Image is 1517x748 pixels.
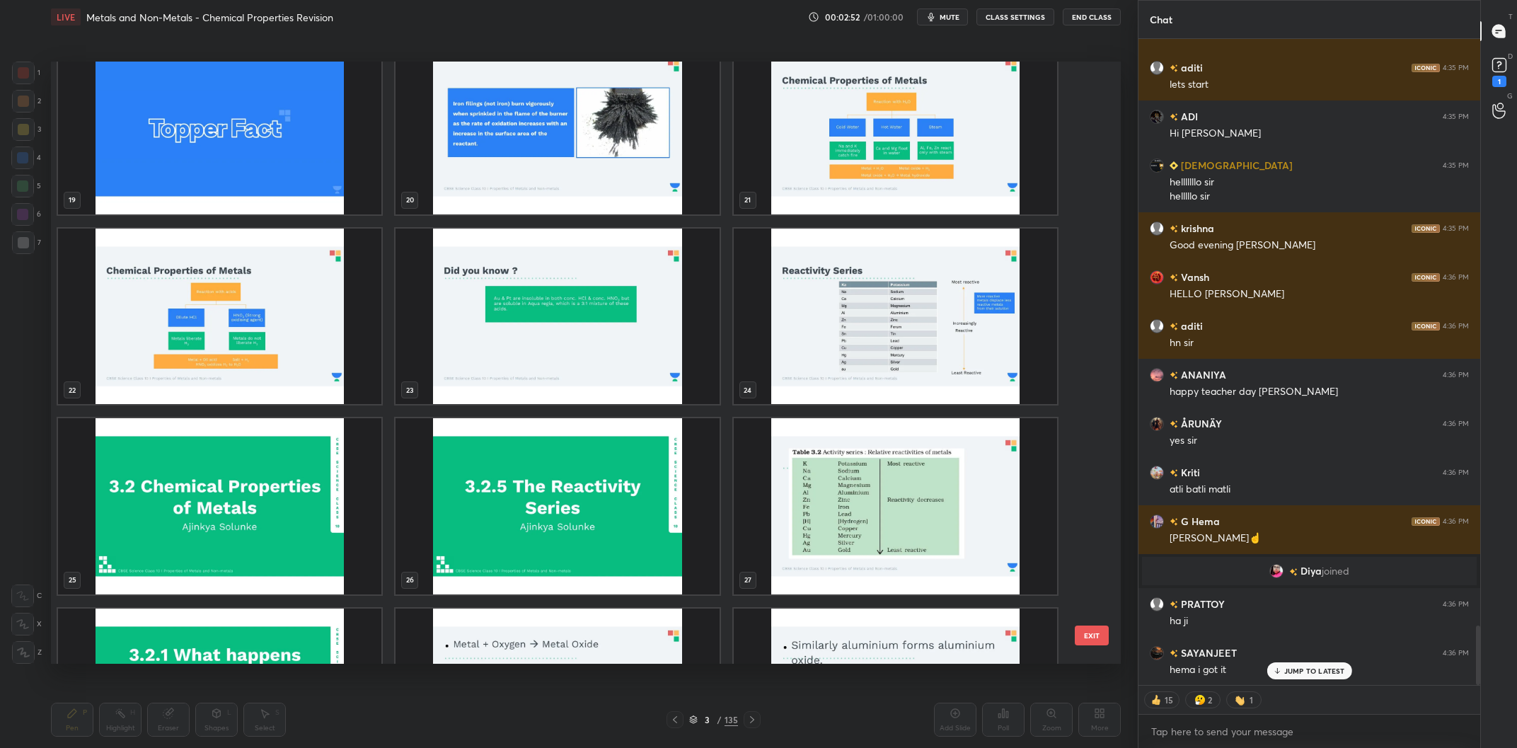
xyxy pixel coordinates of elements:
img: b126f77004ee4c9888b28b072c8a7e1b.jpg [1150,110,1164,124]
p: D [1508,51,1513,62]
img: default.png [1150,61,1164,75]
img: no-rating-badge.077c3623.svg [1289,568,1298,576]
div: 15 [1163,694,1175,706]
img: iconic-dark.1390631f.png [1412,224,1440,233]
img: thinking_face.png [1193,693,1207,707]
div: ha ji [1170,614,1469,628]
img: 17570703624AA3OG.pdf [58,229,381,405]
h6: PRATTOY [1178,597,1225,611]
div: yes sir [1170,434,1469,448]
div: grid [1138,39,1480,685]
img: iconic-dark.1390631f.png [1412,517,1440,526]
img: no-rating-badge.077c3623.svg [1170,469,1178,477]
span: mute [940,12,959,22]
div: lets start [1170,78,1469,92]
div: 4:36 PM [1443,600,1469,609]
img: 17570703624AA3OG.pdf [396,418,719,594]
div: 2 [1207,694,1213,706]
h6: G Hema [1178,514,1220,529]
div: 3 [700,715,715,724]
img: 599055bc1cb541b99b1a70a2069e4074.jpg [1150,646,1164,660]
div: 4 [11,146,41,169]
div: helllllllo sir [1170,176,1469,190]
div: 1 [1492,76,1506,87]
p: T [1509,11,1513,22]
div: 4:36 PM [1443,420,1469,428]
div: 6 [11,203,41,226]
h6: aditi [1178,60,1203,75]
img: waving_hand.png [1234,693,1248,707]
img: 020d49bbd5064fddb2b94ee458eaf619.jpg [1150,417,1164,431]
img: 837672faa9d14c84895536f01c9b0859.jpg [1150,270,1164,284]
div: LIVE [51,8,81,25]
img: no-rating-badge.077c3623.svg [1170,372,1178,379]
div: 4:36 PM [1443,273,1469,282]
div: 3 [12,118,41,141]
img: 17570703624AA3OG.pdf [58,38,381,214]
h6: ÅRUNÄY [1178,416,1222,431]
img: no-rating-badge.077c3623.svg [1170,323,1178,330]
img: no-rating-badge.077c3623.svg [1170,225,1178,233]
img: 17570703624AA3OG.pdf [734,229,1057,405]
h6: aditi [1178,318,1203,333]
div: hn sir [1170,336,1469,350]
div: Z [12,641,42,664]
img: default.png [1150,597,1164,611]
button: CLASS SETTINGS [976,8,1054,25]
div: Good evening [PERSON_NAME] [1170,238,1469,253]
p: G [1507,91,1513,101]
img: bc8ac21bb5894d9a9a02fa0e8fd982d2.jpg [1150,159,1164,173]
img: b73bd00e7eef4ad08db9e1fe45857025.jpg [1150,514,1164,529]
p: JUMP TO LATEST [1284,667,1345,675]
img: cbe43a4beecc466bb6eb95ab0da6df8b.jpg [1150,466,1164,480]
img: default.png [1150,319,1164,333]
h6: ANANIYA [1178,367,1226,382]
div: hema i got it [1170,663,1469,677]
img: no-rating-badge.077c3623.svg [1170,518,1178,526]
img: iconic-dark.1390631f.png [1412,322,1440,330]
span: Diya [1300,565,1322,577]
div: 1 [1248,694,1254,706]
div: Hi [PERSON_NAME] [1170,127,1469,141]
div: X [11,613,42,635]
img: 17570703624AA3OG.pdf [734,38,1057,214]
img: no-rating-badge.077c3623.svg [1170,113,1178,121]
div: 4:35 PM [1443,161,1469,170]
h6: ADI [1178,109,1198,124]
img: Learner_Badge_beginner_1_8b307cf2a0.svg [1170,161,1178,170]
img: 17570703624AA3OG.pdf [58,418,381,594]
div: 7 [12,231,41,254]
div: 1 [12,62,40,84]
div: 135 [725,713,738,726]
div: HELLO [PERSON_NAME] [1170,287,1469,301]
div: grid [51,62,1096,664]
div: 4:36 PM [1443,649,1469,657]
img: 9df0da8598d64f868cc2cbf0a1442e57.jpg [1150,368,1164,382]
div: 4:35 PM [1443,64,1469,72]
button: EXIT [1075,626,1109,645]
img: default.png [1150,221,1164,236]
h6: Kriti [1178,465,1200,480]
h6: krishna [1178,221,1214,236]
img: iconic-dark.1390631f.png [1412,64,1440,72]
div: atli batli matli [1170,483,1469,497]
div: 4:36 PM [1443,322,1469,330]
span: joined [1322,565,1349,577]
div: 4:35 PM [1443,224,1469,233]
button: mute [917,8,968,25]
img: no-rating-badge.077c3623.svg [1170,274,1178,282]
div: 4:36 PM [1443,517,1469,526]
img: no-rating-badge.077c3623.svg [1170,420,1178,428]
img: no-rating-badge.077c3623.svg [1170,64,1178,72]
h6: SAYANJEET [1178,645,1237,660]
img: no-rating-badge.077c3623.svg [1170,650,1178,657]
p: Chat [1138,1,1184,38]
button: End Class [1063,8,1121,25]
div: helllllo sir [1170,190,1469,204]
img: iconic-dark.1390631f.png [1412,273,1440,282]
div: 4:36 PM [1443,371,1469,379]
div: 5 [11,175,41,197]
div: 4:36 PM [1443,468,1469,477]
img: 7b3c8fefd7944de69e4faa6882fba822.jpg [1269,564,1284,578]
img: 17570703624AA3OG.pdf [396,38,719,214]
